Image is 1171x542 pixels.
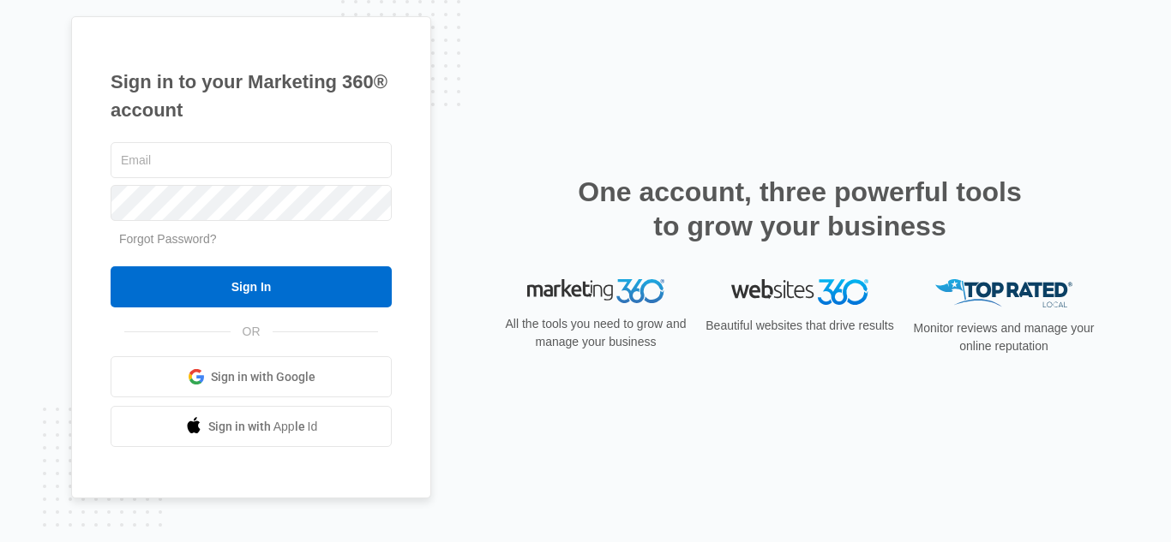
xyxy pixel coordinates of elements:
a: Forgot Password? [119,232,217,246]
span: Sign in with Google [211,368,315,386]
img: Marketing 360 [527,279,664,303]
span: Sign in with Apple Id [208,418,318,436]
a: Sign in with Google [111,356,392,397]
h2: One account, three powerful tools to grow your business [573,175,1027,243]
p: All the tools you need to grow and manage your business [500,315,692,351]
h1: Sign in to your Marketing 360® account [111,68,392,124]
input: Sign In [111,266,392,307]
p: Monitor reviews and manage your online reputation [908,319,1100,355]
img: Websites 360 [731,279,868,304]
img: Top Rated Local [935,279,1072,307]
a: Sign in with Apple Id [111,406,392,447]
input: Email [111,142,392,178]
span: OR [231,323,273,341]
p: Beautiful websites that drive results [704,317,896,335]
